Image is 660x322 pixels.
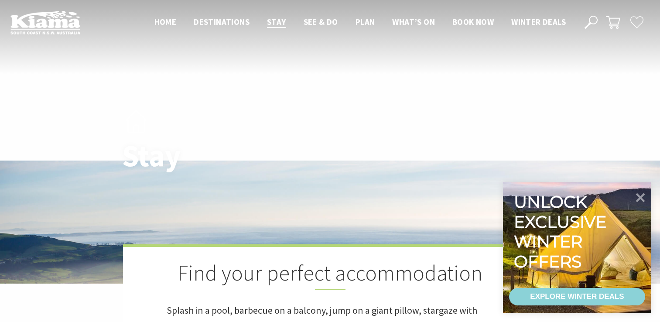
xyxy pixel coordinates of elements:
[194,17,250,27] span: Destinations
[146,15,575,30] nav: Main Menu
[514,192,610,271] div: Unlock exclusive winter offers
[10,10,80,34] img: Kiama Logo
[511,17,566,27] span: Winter Deals
[167,260,494,290] h2: Find your perfect accommodation
[356,17,375,27] span: Plan
[452,17,494,27] span: Book now
[267,17,286,27] span: Stay
[392,17,435,27] span: What’s On
[154,17,177,27] span: Home
[304,17,338,27] span: See & Do
[530,288,624,305] div: EXPLORE WINTER DEALS
[509,288,645,305] a: EXPLORE WINTER DEALS
[122,139,369,173] h1: Stay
